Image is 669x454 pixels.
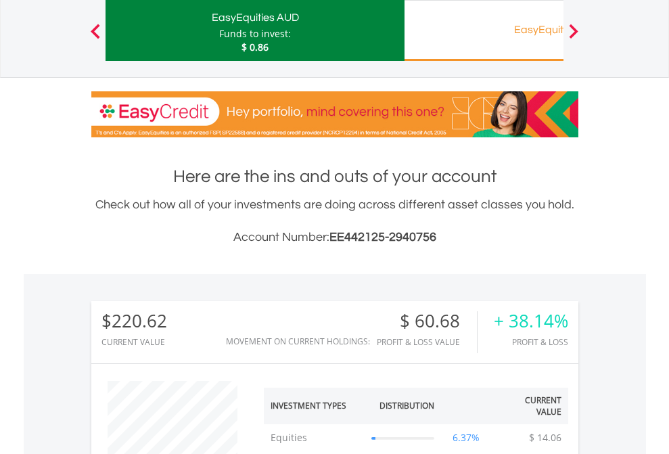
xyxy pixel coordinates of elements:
div: Profit & Loss Value [377,338,477,346]
h3: Account Number: [91,228,578,247]
div: Check out how all of your investments are doing across different asset classes you hold. [91,196,578,247]
div: Profit & Loss [494,338,568,346]
div: + 38.14% [494,311,568,331]
img: EasyCredit Promotion Banner [91,91,578,137]
h1: Here are the ins and outs of your account [91,164,578,189]
td: 6.37% [441,424,492,451]
div: Distribution [379,400,434,411]
span: EE442125-2940756 [329,231,436,244]
th: Investment Types [264,388,365,424]
span: $ 0.86 [241,41,269,53]
td: Equities [264,424,365,451]
div: $220.62 [101,311,167,331]
div: Movement on Current Holdings: [226,337,370,346]
div: Funds to invest: [219,27,291,41]
div: CURRENT VALUE [101,338,167,346]
button: Next [560,30,587,44]
div: EasyEquities AUD [114,8,396,27]
td: $ 14.06 [522,424,568,451]
div: $ 60.68 [377,311,477,331]
th: Current Value [492,388,568,424]
button: Previous [82,30,109,44]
